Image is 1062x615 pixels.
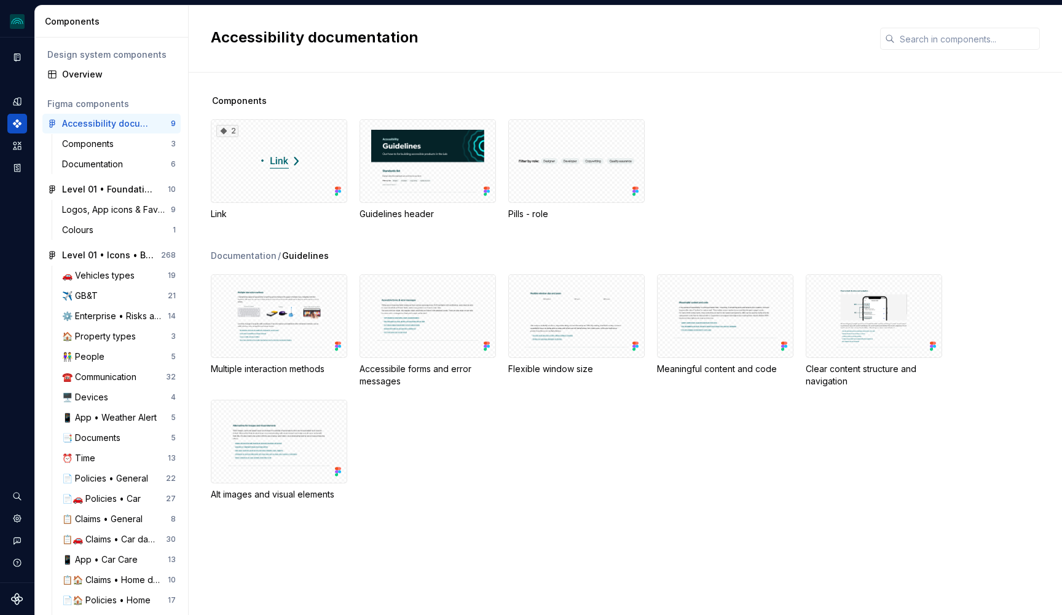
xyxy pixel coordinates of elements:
div: 19 [168,271,176,280]
input: Search in components... [895,28,1040,50]
div: 👫 People [62,351,109,363]
span: Guidelines [282,250,329,262]
div: 17 [168,595,176,605]
h2: Accessibility documentation [211,28,865,47]
a: 👫 People5 [57,347,181,367]
div: 9 [171,205,176,215]
div: Accessibile forms and error messages [360,363,496,387]
div: Design system components [47,49,176,61]
div: 32 [166,372,176,382]
a: Storybook stories [7,158,27,178]
div: Level 01 • Foundations [62,183,154,196]
div: 📱 App • Car Care [62,553,143,566]
div: 8 [171,514,176,524]
div: Level 01 • Icons • Branded [62,249,154,261]
a: ☎️ Communication32 [57,367,181,387]
div: Clear content structure and navigation [806,274,942,387]
div: Components [45,15,183,28]
a: 📱 App • Weather Alert5 [57,408,181,427]
img: 418c6d47-6da6-4103-8b13-b5999f8989a1.png [10,14,25,29]
div: Pills - role [508,208,645,220]
a: Colours1 [57,220,181,240]
div: Alt images and visual elements [211,488,347,501]
div: Pills - role [508,119,645,220]
a: Documentation [7,47,27,67]
div: 30 [166,534,176,544]
a: 🖥️ Devices4 [57,387,181,407]
a: Logos, App icons & Favicons9 [57,200,181,220]
div: 21 [168,291,176,301]
div: 📋🏠 Claims • Home damage types [62,574,168,586]
svg: Supernova Logo [11,593,23,605]
div: Link [211,208,347,220]
div: Clear content structure and navigation [806,363,942,387]
span: / [278,250,281,262]
div: Multiple interaction methods [211,363,347,375]
div: 14 [168,311,176,321]
div: Guidelines header [360,119,496,220]
span: Components [212,95,267,107]
div: Flexible window size [508,274,645,387]
a: Settings [7,509,27,528]
div: Multiple interaction methods [211,274,347,387]
div: 📱 App • Weather Alert [62,411,162,424]
a: 📄🏠 Policies • Home17 [57,590,181,610]
a: ✈️ GB&T21 [57,286,181,306]
div: 10 [168,184,176,194]
div: 22 [166,474,176,483]
div: Guidelines header [360,208,496,220]
a: Design tokens [7,92,27,111]
a: 📋🏠 Claims • Home damage types10 [57,570,181,590]
div: 📋🚗 Claims • Car damage types [62,533,166,546]
div: Meaningful content and code [657,274,793,387]
div: 6 [171,159,176,169]
div: Documentation [62,158,128,170]
div: 📑 Documents [62,432,125,444]
div: 2 [216,125,238,137]
a: 📋 Claims • General8 [57,509,181,529]
div: ✈️ GB&T [62,290,103,302]
div: 10 [168,575,176,585]
div: 📋 Claims • General [62,513,147,525]
div: 5 [171,433,176,443]
div: 📄 Policies • General [62,472,153,485]
div: ☎️ Communication [62,371,141,383]
a: 📱 App • Car Care13 [57,550,181,569]
div: 3 [171,139,176,149]
div: 5 [171,352,176,362]
button: Search ⌘K [7,486,27,506]
div: 5 [171,413,176,423]
a: Accessibility documentation9 [42,114,181,133]
div: 13 [168,453,176,463]
div: 1 [173,225,176,235]
div: 27 [166,494,176,504]
div: Alt images and visual elements [211,400,347,501]
a: 🏠 Property types3 [57,327,181,346]
div: ⚙️ Enterprise • Risks and LOBs [62,310,168,322]
div: 📄🏠 Policies • Home [62,594,155,606]
div: 🚗 Vehicles types [62,269,140,282]
a: 📄🚗 Policies • Car27 [57,489,181,509]
div: Accessibile forms and error messages [360,274,496,387]
div: 268 [161,250,176,260]
div: 13 [168,555,176,565]
a: Level 01 • Foundations10 [42,180,181,199]
div: Logos, App icons & Favicons [62,204,171,216]
a: Components [7,114,27,133]
a: Assets [7,136,27,156]
button: Contact support [7,531,27,550]
div: Meaningful content and code [657,363,793,375]
a: 📄 Policies • General22 [57,469,181,488]
div: 🖥️ Devices [62,391,113,403]
a: Level 01 • Icons • Branded268 [42,245,181,265]
div: Colours [62,224,98,236]
div: ⏰ Time [62,452,100,464]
